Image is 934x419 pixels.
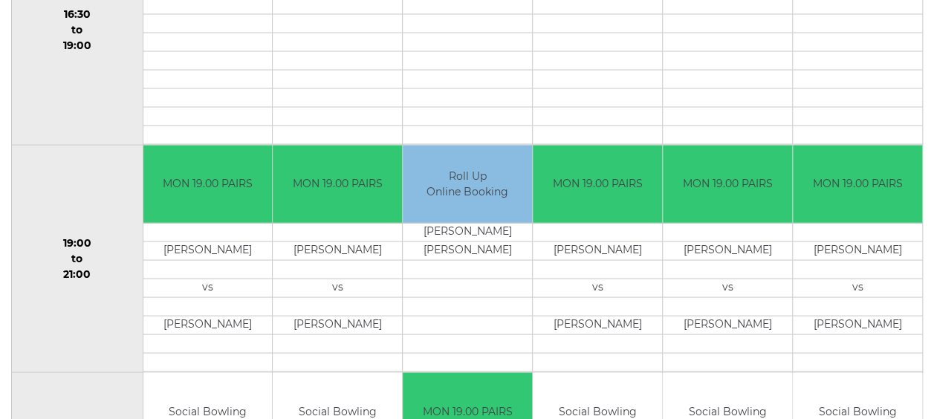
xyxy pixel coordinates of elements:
[793,279,922,297] td: vs
[533,279,662,297] td: vs
[793,241,922,260] td: [PERSON_NAME]
[273,279,402,297] td: vs
[143,145,273,223] td: MON 19.00 PAIRS
[273,316,402,334] td: [PERSON_NAME]
[143,241,273,260] td: [PERSON_NAME]
[273,241,402,260] td: [PERSON_NAME]
[533,241,662,260] td: [PERSON_NAME]
[663,316,792,334] td: [PERSON_NAME]
[533,316,662,334] td: [PERSON_NAME]
[143,279,273,297] td: vs
[663,279,792,297] td: vs
[403,223,532,241] td: [PERSON_NAME]
[403,241,532,260] td: [PERSON_NAME]
[403,145,532,223] td: Roll Up Online Booking
[663,145,792,223] td: MON 19.00 PAIRS
[273,145,402,223] td: MON 19.00 PAIRS
[793,145,922,223] td: MON 19.00 PAIRS
[793,316,922,334] td: [PERSON_NAME]
[663,241,792,260] td: [PERSON_NAME]
[533,145,662,223] td: MON 19.00 PAIRS
[12,144,143,372] td: 19:00 to 21:00
[143,316,273,334] td: [PERSON_NAME]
